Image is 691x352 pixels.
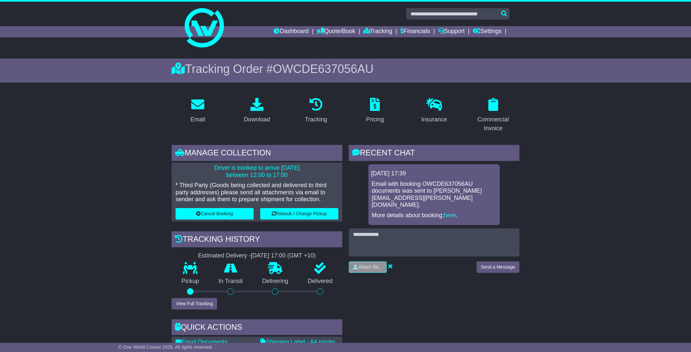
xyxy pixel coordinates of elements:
[317,26,355,37] a: Quote/Book
[372,212,497,219] p: More details about booking: .
[421,115,447,124] div: Insurance
[438,26,465,37] a: Support
[301,96,331,126] a: Tracking
[172,62,519,76] div: Tracking Order #
[176,182,338,203] p: * Third Party (Goods being collected and delivered to third party addresses) please send all atta...
[273,62,374,76] span: OWCDE637056AU
[274,26,309,37] a: Dashboard
[417,96,451,126] a: Insurance
[467,96,519,135] a: Commercial Invoice
[172,145,342,163] div: Manage collection
[477,261,519,273] button: Send a Message
[252,278,298,285] p: Delivering
[176,165,338,179] p: Driver is booked to arrive [DATE] between 12:00 to 17:00
[473,26,501,37] a: Settings
[251,252,316,259] div: [DATE] 17:00 (GMT +10)
[172,231,342,249] div: Tracking history
[172,252,342,259] div: Estimated Delivery -
[372,181,497,209] p: Email with booking OWCDE637056AU documents was sent to [PERSON_NAME][EMAIL_ADDRESS][PERSON_NAME][...
[118,344,213,350] span: © One World Courier 2025. All rights reserved.
[366,115,384,124] div: Pricing
[260,339,335,345] a: Shipping Label - A4 printer
[172,298,217,309] button: View Full Tracking
[172,278,209,285] p: Pickup
[260,208,338,220] button: Rebook / Change Pickup
[298,278,343,285] p: Delivered
[240,96,274,126] a: Download
[400,26,430,37] a: Financials
[244,115,270,124] div: Download
[349,145,519,163] div: RECENT CHAT
[305,115,327,124] div: Tracking
[172,319,342,337] div: Quick Actions
[371,170,497,177] div: [DATE] 17:39
[176,208,254,220] button: Cancel Booking
[362,96,388,126] a: Pricing
[471,115,515,133] div: Commercial Invoice
[363,26,392,37] a: Tracking
[191,115,205,124] div: Email
[209,278,253,285] p: In Transit
[444,212,456,219] a: here
[186,96,210,126] a: Email
[176,339,228,345] a: Email Documents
